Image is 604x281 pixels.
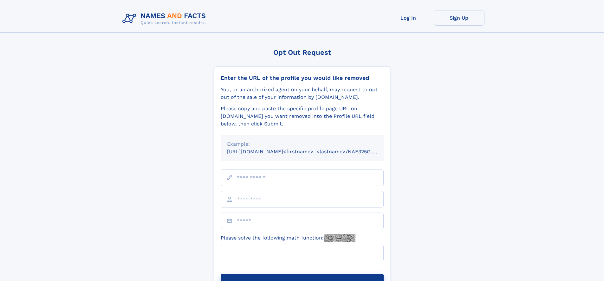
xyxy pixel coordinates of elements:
[383,10,434,26] a: Log In
[214,48,390,56] div: Opt Out Request
[227,149,396,155] small: [URL][DOMAIN_NAME]<firstname>_<lastname>/NAF325G-xxxxxxxx
[221,234,355,242] label: Please solve the following math function:
[221,86,384,101] div: You, or an authorized agent on your behalf, may request to opt-out of the sale of your informatio...
[120,10,211,27] img: Logo Names and Facts
[434,10,484,26] a: Sign Up
[227,140,377,148] div: Example:
[221,105,384,128] div: Please copy and paste the specific profile page URL on [DOMAIN_NAME] you want removed into the Pr...
[221,74,384,81] div: Enter the URL of the profile you would like removed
